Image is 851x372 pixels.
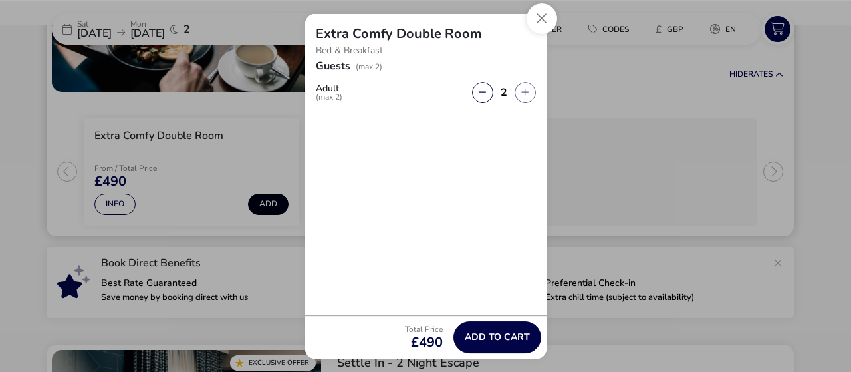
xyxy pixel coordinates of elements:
span: Add to cart [465,332,530,342]
h2: Extra Comfy Double Room [316,25,482,43]
span: (max 2) [356,61,382,72]
span: £490 [405,336,443,349]
p: Total Price [405,325,443,333]
span: (max 2) [316,93,342,101]
h2: Guests [316,59,350,89]
button: Add to cart [453,321,541,353]
label: Adult [316,84,353,101]
p: Bed & Breakfast [316,41,536,61]
button: Close [527,3,557,34]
